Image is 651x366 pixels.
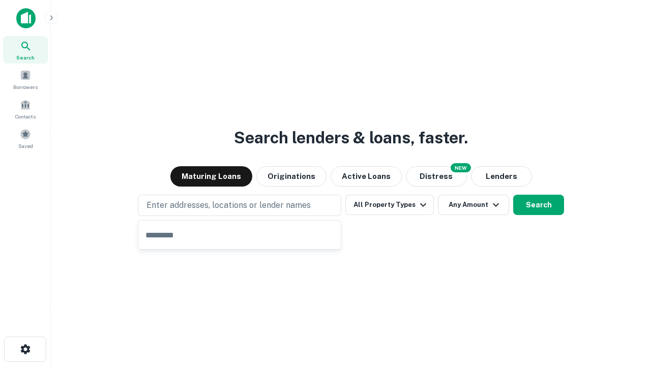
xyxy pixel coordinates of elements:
img: capitalize-icon.png [16,8,36,28]
a: Contacts [3,95,48,123]
button: Maturing Loans [170,166,252,187]
div: NEW [451,163,471,172]
a: Search [3,36,48,64]
span: Saved [18,142,33,150]
h3: Search lenders & loans, faster. [234,126,468,150]
button: Any Amount [438,195,509,215]
button: Lenders [471,166,532,187]
button: Search distressed loans with lien and other non-mortgage details. [406,166,467,187]
a: Borrowers [3,66,48,93]
span: Contacts [15,112,36,120]
iframe: Chat Widget [600,285,651,333]
span: Borrowers [13,83,38,91]
a: Saved [3,125,48,152]
button: All Property Types [345,195,434,215]
p: Enter addresses, locations or lender names [146,199,311,211]
button: Enter addresses, locations or lender names [138,195,341,216]
button: Active Loans [331,166,402,187]
button: Originations [256,166,327,187]
button: Search [513,195,564,215]
span: Search [16,53,35,62]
